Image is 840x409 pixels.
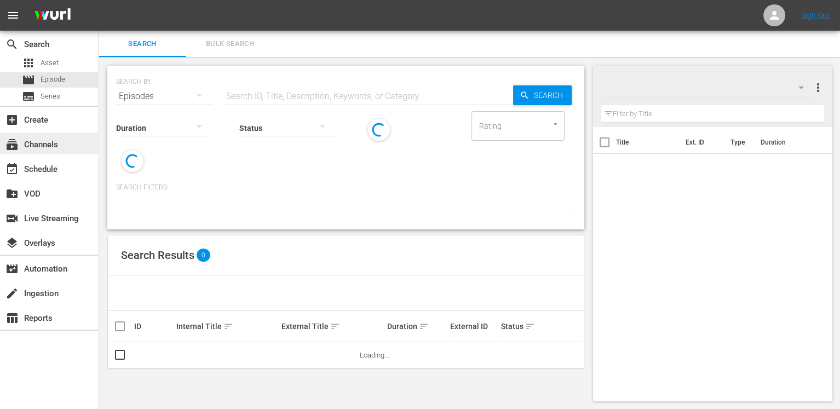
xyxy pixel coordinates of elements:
span: Series [41,91,60,102]
span: Search [5,38,19,51]
button: Search [513,85,572,105]
span: Search [530,85,572,105]
span: Search [105,38,180,50]
a: Sign Out [801,11,830,20]
span: Automation [5,262,19,275]
div: Episodes [116,81,212,112]
span: 0 [197,249,210,262]
th: Type [723,127,753,158]
span: Asset [22,56,35,70]
span: Bulk Search [193,38,267,50]
div: External ID [450,322,497,331]
span: Channels [5,138,19,151]
div: ID [134,322,173,331]
span: Live Streaming [5,212,19,225]
span: Asset [41,57,59,68]
img: ans4CAIJ8jUAAAAAAAAAAAAAAAAAAAAAAAAgQb4GAAAAAAAAAAAAAAAAAAAAAAAAJMjXAAAAAAAAAAAAAAAAAAAAAAAAgAT5G... [26,3,79,28]
span: Overlays [5,237,19,250]
button: Open [550,119,561,129]
div: Duration [387,320,447,333]
th: Duration [753,127,819,158]
span: menu [7,9,20,22]
th: Ext. ID [678,127,723,158]
span: sort [525,321,535,331]
span: Episode [22,73,35,87]
span: Search Results [121,249,194,262]
span: sort [223,321,233,331]
span: Episode [41,74,65,85]
span: Create [5,113,19,126]
span: sort [330,321,340,331]
button: more_vert [811,74,824,101]
th: Title [616,127,679,158]
span: Reports [5,312,19,325]
div: Status [501,320,540,333]
span: sort [419,321,429,331]
p: Search Filters: [116,183,576,192]
span: Series [22,90,35,103]
span: Loading... [360,351,389,359]
div: External Title [281,320,383,333]
span: Ingestion [5,287,19,300]
div: Internal Title [176,320,278,333]
span: VOD [5,187,19,200]
span: more_vert [811,81,824,94]
span: Schedule [5,163,19,176]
